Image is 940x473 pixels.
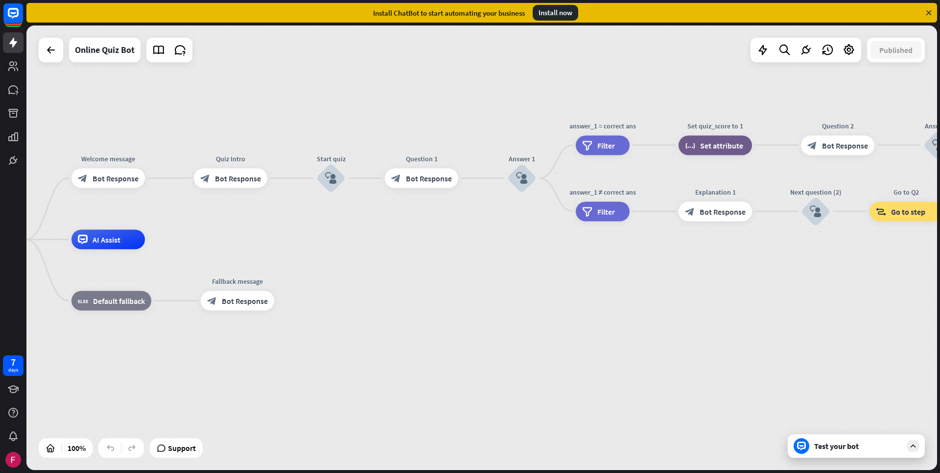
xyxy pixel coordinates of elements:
[93,296,145,306] span: Default fallback
[215,174,261,183] span: Bot Response
[810,205,822,217] i: block_user_input
[700,206,746,216] span: Bot Response
[207,296,217,306] i: block_bot_response
[822,140,868,150] span: Bot Response
[75,38,135,62] div: Online Quiz Bot
[786,187,845,197] div: Next question (2)
[193,276,282,286] div: Fallback message
[168,440,196,456] span: Support
[93,235,120,245] span: AI Assist
[891,206,925,216] span: Go to step
[11,358,16,367] div: 7
[187,154,275,164] div: Quiz Intro
[671,121,759,130] div: Set quiz_score to 1
[78,174,88,183] i: block_bot_response
[3,355,23,376] a: 7 days
[78,296,88,306] i: block_fallback
[870,41,921,59] button: Published
[516,173,528,184] i: block_user_input
[700,140,743,150] span: Set attribute
[373,8,525,18] div: Install ChatBot to start automating your business
[533,5,578,21] div: Install now
[406,174,452,183] span: Bot Response
[582,206,592,216] i: filter
[8,4,37,33] button: Open LiveChat chat widget
[794,121,882,130] div: Question 2
[814,441,902,451] div: Test your bot
[685,140,695,150] i: block_set_attribute
[493,154,551,164] div: Answer 1
[93,174,139,183] span: Bot Response
[302,154,360,164] div: Start quiz
[597,206,615,216] span: Filter
[685,206,695,216] i: block_bot_response
[582,140,592,150] i: filter
[222,296,268,306] span: Bot Response
[64,154,152,164] div: Welcome message
[568,187,637,197] div: answer_1 ≠ correct ans
[876,206,886,216] i: block_goto
[8,367,18,373] div: days
[65,440,89,456] div: 100%
[568,121,637,130] div: answer_1 = correct ans
[200,174,210,183] i: block_bot_response
[377,154,466,164] div: Question 1
[391,174,401,183] i: block_bot_response
[597,140,615,150] span: Filter
[671,187,759,197] div: Explanation 1
[325,173,337,184] i: block_user_input
[807,140,817,150] i: block_bot_response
